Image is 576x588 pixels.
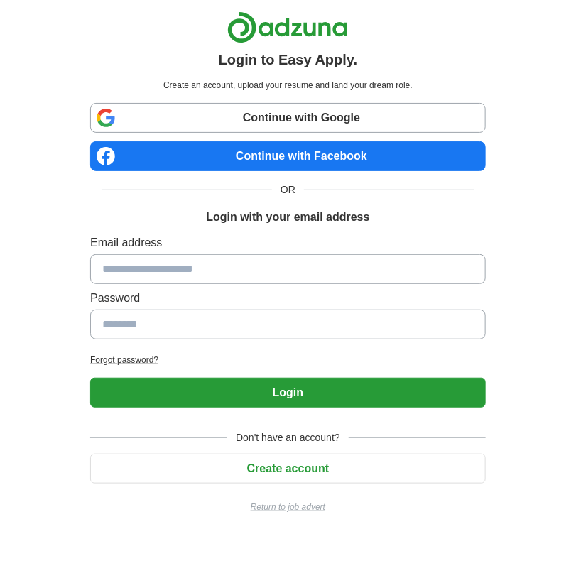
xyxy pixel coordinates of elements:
h1: Login with your email address [206,209,369,226]
p: Create an account, upload your resume and land your dream role. [93,79,483,92]
label: Password [90,290,486,307]
button: Create account [90,454,486,484]
a: Forgot password? [90,354,486,366]
a: Continue with Google [90,103,486,133]
h1: Login to Easy Apply. [219,49,358,70]
img: Adzuna logo [227,11,348,43]
button: Login [90,378,486,408]
a: Create account [90,462,486,474]
span: Don't have an account? [227,430,349,445]
a: Return to job advert [90,501,486,513]
label: Email address [90,234,486,251]
a: Continue with Facebook [90,141,486,171]
span: OR [272,183,304,197]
